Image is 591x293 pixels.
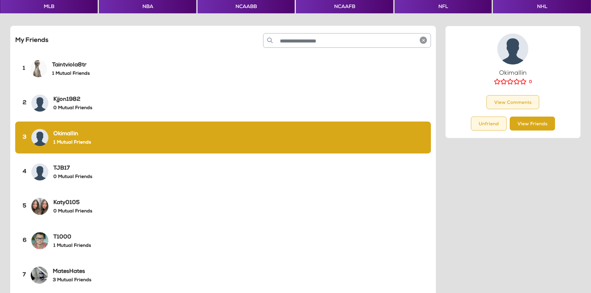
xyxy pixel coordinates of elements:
[53,140,91,145] h6: 1 Mutual Friends
[529,79,532,85] label: 0
[23,272,26,279] h6: 7
[23,238,26,244] h6: 6
[53,131,91,138] h6: Okimallin
[453,69,573,77] h5: Okimallin
[497,33,528,64] img: Profile Picture
[23,134,26,141] h6: 3
[15,37,148,44] h5: My Friends
[471,117,507,131] button: Unfriend
[31,267,48,284] img: Profile Image
[53,243,91,249] h6: 1 Mutual Friends
[31,163,48,180] img: Profile Image
[53,96,92,103] h6: Kjjon1982
[53,200,92,206] h6: Katy0105
[31,232,48,249] img: Profile Image
[23,169,26,175] h6: 4
[23,100,26,107] h6: 2
[23,203,26,210] h6: 5
[53,209,92,214] h6: 0 Mutual Friends
[53,174,92,180] h6: 0 Mutual Friends
[53,105,92,111] h6: 0 Mutual Friends
[53,269,91,275] h6: MatesHates
[53,165,92,172] h6: TJB17
[23,65,25,72] h6: 1
[31,95,48,112] img: Profile Image
[31,198,48,215] img: Profile Image
[31,129,48,146] img: Profile Image
[510,117,555,131] button: View Friends
[486,95,539,109] button: View Comments
[52,71,90,77] h6: 1 Mutual Friends
[30,60,47,77] img: Profile Image
[52,62,90,69] h6: Taintviola8tr
[53,234,91,241] h6: T1000
[53,277,91,283] h6: 3 Mutual Friends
